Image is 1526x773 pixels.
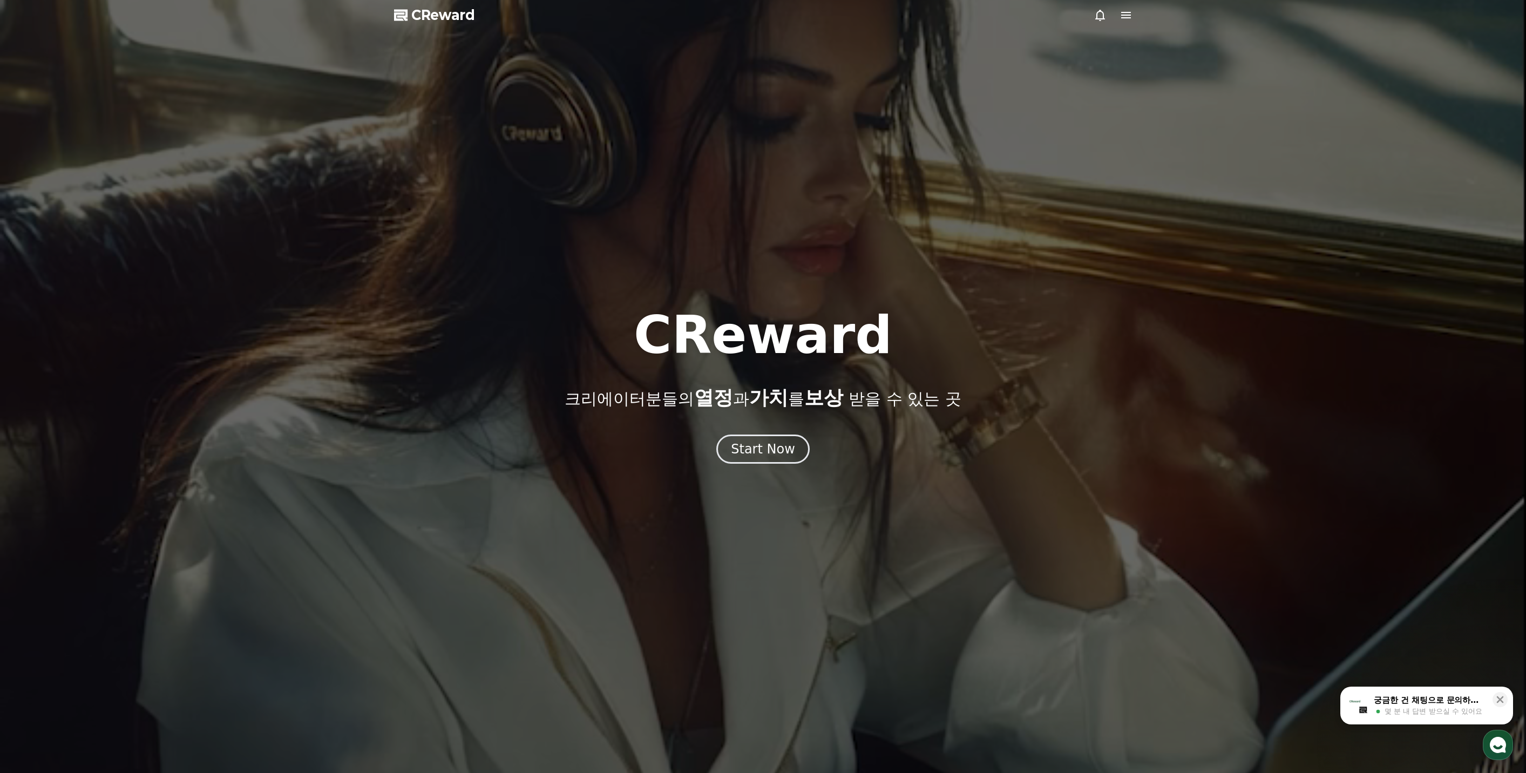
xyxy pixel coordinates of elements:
span: 보상 [804,386,843,409]
a: CReward [394,6,475,24]
div: Start Now [731,440,795,458]
span: CReward [411,6,475,24]
h1: CReward [634,309,892,361]
button: Start Now [716,435,810,464]
span: 열정 [694,386,733,409]
a: Start Now [716,445,810,456]
p: 크리에이터분들의 과 를 받을 수 있는 곳 [565,387,961,409]
span: 가치 [749,386,788,409]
